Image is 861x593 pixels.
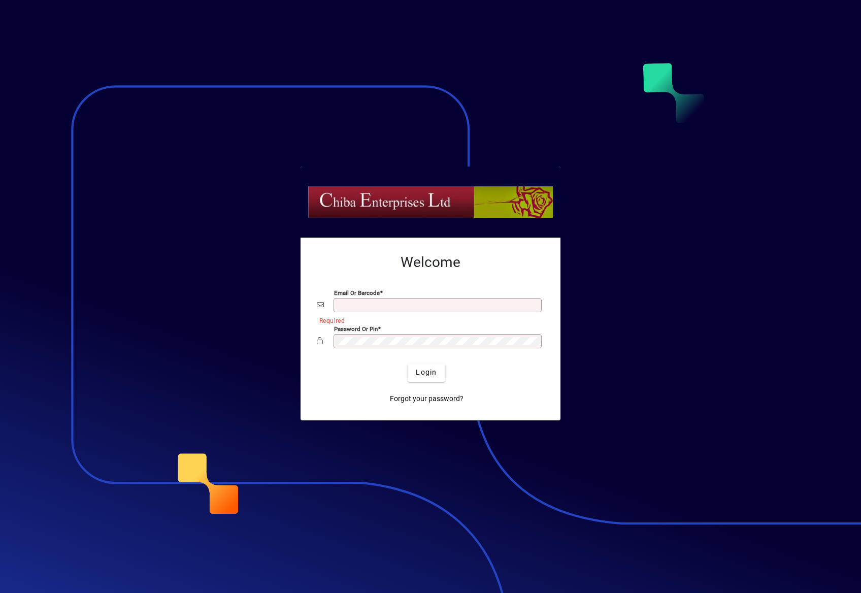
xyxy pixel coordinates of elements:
span: Forgot your password? [390,393,463,404]
h2: Welcome [317,254,544,271]
a: Forgot your password? [386,390,468,408]
mat-label: Email or Barcode [334,289,380,296]
mat-error: Required [319,315,536,325]
span: Login [416,367,437,378]
button: Login [408,364,445,382]
mat-label: Password or Pin [334,325,378,332]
